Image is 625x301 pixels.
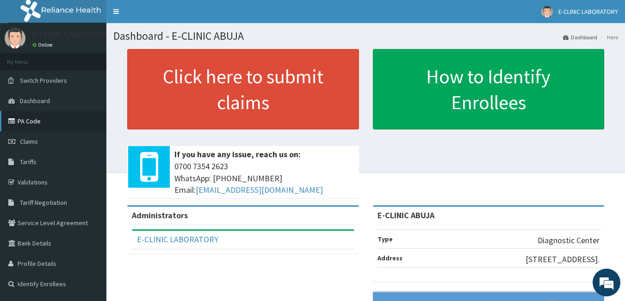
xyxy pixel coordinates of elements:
[377,235,393,243] b: Type
[598,33,618,41] li: Here
[526,253,600,265] p: [STREET_ADDRESS].
[563,33,597,41] a: Dashboard
[5,202,176,234] textarea: Type your message and hit 'Enter'
[17,46,37,69] img: d_794563401_company_1708531726252_794563401
[5,28,25,49] img: User Image
[538,234,600,246] p: Diagnostic Center
[377,210,434,221] strong: E-CLINIC ABUJA
[174,149,301,160] b: If you have any issue, reach us on:
[152,5,174,27] div: Minimize live chat window
[113,30,618,42] h1: Dashboard - E-CLINIC ABUJA
[32,30,112,38] p: E-CLINIC LABORATORY
[127,49,359,129] a: Click here to submit claims
[377,254,402,262] b: Address
[373,49,605,129] a: How to Identify Enrollees
[541,6,553,18] img: User Image
[20,137,38,146] span: Claims
[174,160,354,196] span: 0700 7354 2623 WhatsApp: [PHONE_NUMBER] Email:
[558,7,618,16] span: E-CLINIC LABORATORY
[20,76,67,85] span: Switch Providers
[20,198,67,207] span: Tariff Negotiation
[48,52,155,64] div: Chat with us now
[54,91,128,184] span: We're online!
[20,97,50,105] span: Dashboard
[132,210,188,221] b: Administrators
[20,158,37,166] span: Tariffs
[32,42,55,48] a: Online
[196,184,323,195] a: [EMAIL_ADDRESS][DOMAIN_NAME]
[137,234,218,245] a: E-CLINIC LABORATORY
